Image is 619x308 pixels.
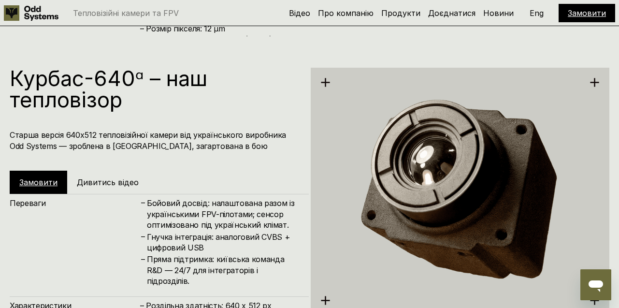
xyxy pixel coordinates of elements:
[19,177,58,187] a: Замовити
[77,177,139,188] h5: Дивитись відео
[147,254,299,286] h4: Пряма підтримка: київська команда R&D — 24/7 для інтеграторів і підрозділів.
[10,68,299,110] h1: Курбас-640ᵅ – наш тепловізор
[428,8,475,18] a: Доєднатися
[483,8,514,18] a: Новини
[10,198,140,208] h4: Переваги
[141,197,145,208] h4: –
[318,8,374,18] a: Про компанію
[580,269,611,300] iframe: Кнопка для запуску вікна повідомлень, розмова триває
[10,130,299,151] h4: Старша версія 640х512 тепловізійної камери від українського виробника Odd Systems — зроблена в [G...
[141,231,145,241] h4: –
[530,9,544,17] p: Eng
[568,8,606,18] a: Замовити
[147,198,299,230] h4: Бойовий досвід: налаштована разом із українськими FPV-пілотами; сенсор оптимізовано під українськ...
[381,8,420,18] a: Продукти
[147,232,299,253] h4: Гнучка інтеграція: аналоговий CVBS + цифровий USB
[141,253,145,264] h4: –
[73,9,179,17] p: Тепловізійні камери та FPV
[289,8,310,18] a: Відео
